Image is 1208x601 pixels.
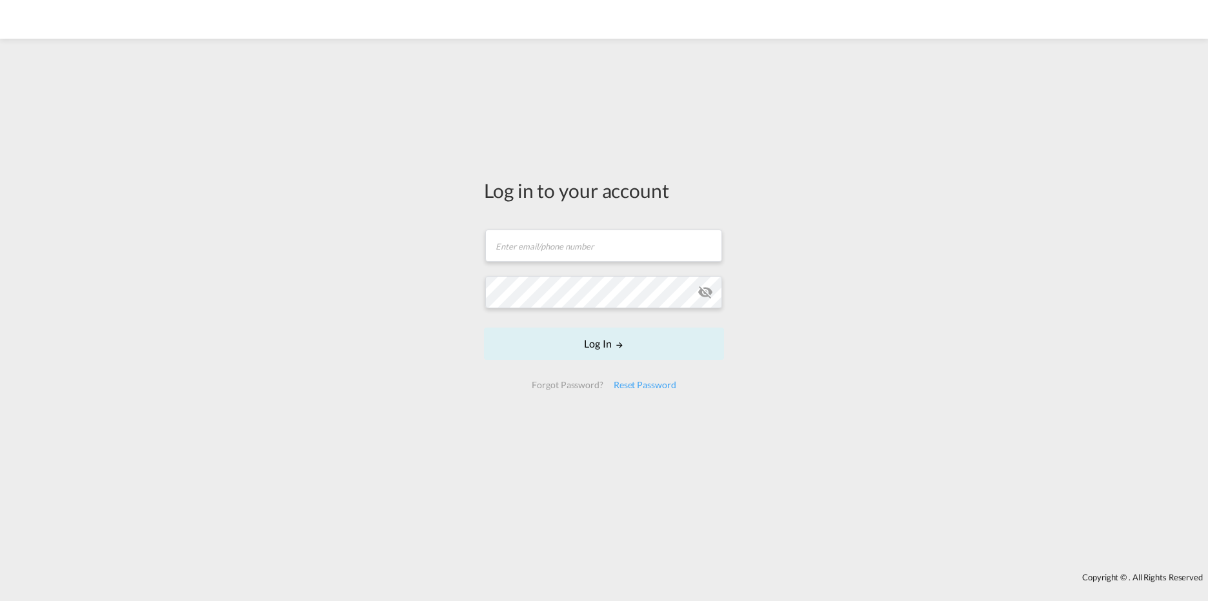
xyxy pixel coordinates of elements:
[484,177,724,204] div: Log in to your account
[609,373,681,397] div: Reset Password
[698,284,713,300] md-icon: icon-eye-off
[484,328,724,360] button: LOGIN
[485,230,722,262] input: Enter email/phone number
[527,373,608,397] div: Forgot Password?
